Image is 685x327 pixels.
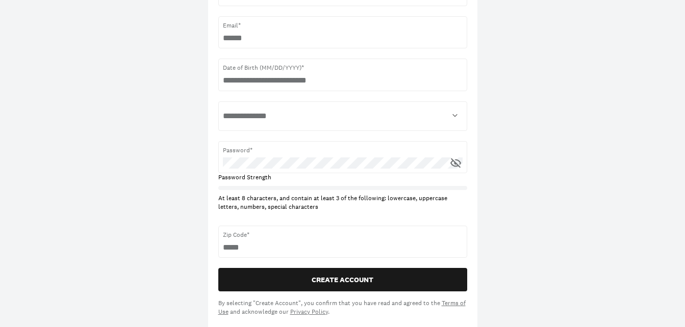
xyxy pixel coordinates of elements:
[223,63,463,72] span: Date of Birth (MM/DD/YYYY)*
[218,173,343,182] div: Password Strength
[223,230,463,239] span: Zip Code*
[218,268,467,291] button: CREATE ACCOUNT
[223,146,463,155] span: Password*
[218,194,467,211] div: At least 8 characters, and contain at least 3 of the following: lowercase, uppercase letters, num...
[218,299,466,316] a: Terms of Use
[218,299,467,316] div: By selecting "Create Account", you confirm that you have read and agreed to the and acknowledge o...
[290,308,328,316] a: Privacy Policy
[223,21,463,30] span: Email*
